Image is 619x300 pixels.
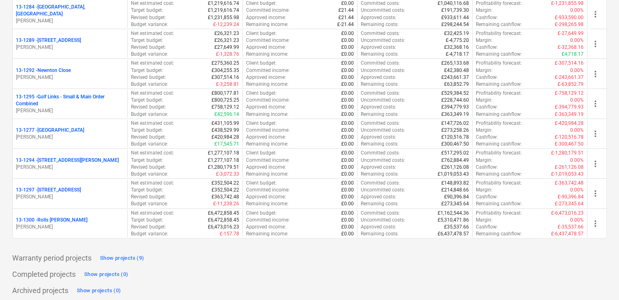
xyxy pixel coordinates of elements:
p: Committed income : [246,187,290,193]
span: more_vert [591,99,600,109]
p: Remaining income : [246,21,288,28]
p: Remaining income : [246,111,288,118]
p: Cashflow : [476,134,498,141]
p: Margin : [476,7,493,14]
div: 13-1294 -[STREET_ADDRESS][PERSON_NAME][PERSON_NAME] [16,157,124,171]
p: £0.00 [341,30,354,37]
p: £0.00 [341,164,354,171]
p: Target budget : [131,127,163,134]
p: Client budget : [246,210,277,217]
p: Approved income : [246,224,286,230]
p: Revised budget : [131,164,166,171]
p: £-363,742.48 [555,180,584,187]
p: £0.00 [341,60,354,67]
p: £0.00 [341,141,354,148]
div: 13-1292 -Newnton Close[PERSON_NAME] [16,67,124,81]
p: Remaining costs : [361,230,399,237]
p: £-11,238.26 [213,200,239,207]
p: £-6,437,478.57 [551,230,584,237]
p: Revised budget : [131,224,166,230]
p: Uncommitted costs : [361,67,405,74]
p: Revised budget : [131,44,166,51]
p: 13-1297 - [STREET_ADDRESS] [16,187,81,193]
p: Net estimated cost : [131,150,174,157]
p: £529,384.52 [441,90,469,97]
p: Remaining income : [246,51,288,58]
p: £243,661.37 [441,74,469,81]
p: Cashflow : [476,224,498,230]
p: Profitability forecast : [476,60,522,67]
p: Approved costs : [361,164,396,171]
p: Approved costs : [361,224,396,230]
p: Profitability forecast : [476,90,522,97]
p: Profitability forecast : [476,120,522,127]
p: Budget variance : [131,230,168,237]
p: Approved income : [246,193,286,200]
p: £800,177.81 [211,90,239,97]
p: £1,162,544.36 [438,210,469,217]
p: Committed costs : [361,120,400,127]
p: Margin : [476,37,493,44]
p: Client budget : [246,120,277,127]
p: £0.00 [341,171,354,178]
p: [PERSON_NAME] [16,224,124,230]
p: £-1,019,053.43 [551,171,584,178]
p: £-243,661.37 [555,74,584,81]
p: £0.00 [341,44,354,51]
p: 0.00% [570,157,584,164]
p: Remaining costs : [361,141,399,148]
p: 0.00% [570,37,584,44]
p: £0.00 [341,74,354,81]
p: 0.00% [570,7,584,14]
p: Remaining costs : [361,21,399,28]
p: 13-1292 - Newnton Close [16,67,71,74]
p: £-300,467.50 [555,141,584,148]
p: Net estimated cost : [131,180,174,187]
p: 13-1300 - Rolls [PERSON_NAME] [16,217,87,224]
button: Show projects (0) [82,268,130,281]
p: Revised budget : [131,14,166,21]
p: £-273,345.64 [555,200,584,207]
p: £438,529.99 [211,127,239,134]
p: 13-1289 - [STREET_ADDRESS] [16,37,81,44]
p: £-261,126.08 [555,164,584,171]
p: Uncommitted costs : [361,127,405,134]
p: Approved income : [246,134,286,141]
p: 0.00% [570,67,584,74]
p: £6,473,016.23 [208,224,239,230]
p: £-1,280,179.51 [551,150,584,157]
p: £0.00 [341,224,354,230]
span: more_vert [591,39,600,49]
p: £-933,590.00 [555,14,584,21]
p: Net estimated cost : [131,120,174,127]
div: 13-1300 -Rolls [PERSON_NAME][PERSON_NAME] [16,217,124,230]
p: £-35,537.66 [558,224,584,230]
div: Show projects (0) [77,286,121,296]
p: Remaining costs : [361,51,399,58]
div: 13-1289 -[STREET_ADDRESS][PERSON_NAME] [16,37,124,51]
p: Target budget : [131,97,163,104]
p: Remaining income : [246,141,288,148]
p: [PERSON_NAME] [16,193,124,200]
p: £-27,649.99 [558,30,584,37]
p: Cashflow : [476,14,498,21]
p: Remaining income : [246,171,288,178]
p: £1,219,616.74 [208,7,239,14]
p: Committed costs : [361,210,400,217]
p: Committed costs : [361,60,400,67]
p: Cashflow : [476,164,498,171]
p: Approved costs : [361,104,396,111]
p: Uncommitted costs : [361,7,405,14]
p: £21.44 [338,7,354,14]
p: £0.00 [341,187,354,193]
p: £394,779.93 [441,104,469,111]
p: £-120,516.78 [555,134,584,141]
button: Show projects (0) [75,284,123,297]
p: Committed costs : [361,90,400,97]
p: Committed income : [246,157,290,164]
p: Revised budget : [131,74,166,81]
p: Approved costs : [361,44,396,51]
p: [PERSON_NAME] [16,134,124,141]
p: Uncommitted costs : [361,217,405,224]
p: Completed projects [12,270,76,279]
